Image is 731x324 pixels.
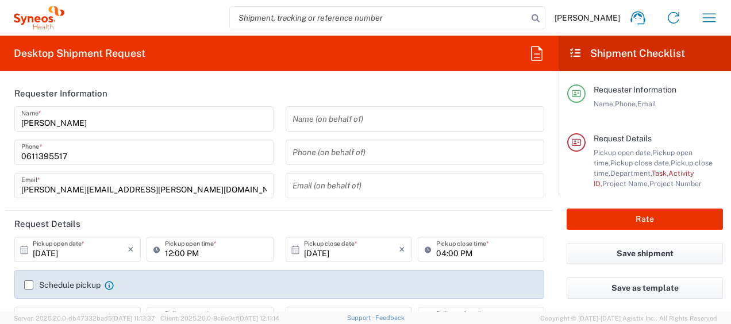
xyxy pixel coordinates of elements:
[610,169,652,178] span: Department,
[602,179,649,188] span: Project Name,
[14,315,155,322] span: Server: 2025.20.0-db47332bad5
[567,209,723,230] button: Rate
[567,243,723,264] button: Save shipment
[14,47,145,60] h2: Desktop Shipment Request
[652,169,668,178] span: Task,
[594,85,676,94] span: Requester Information
[555,13,620,23] span: [PERSON_NAME]
[375,314,405,321] a: Feedback
[14,218,80,230] h2: Request Details
[594,134,652,143] span: Request Details
[347,314,376,321] a: Support
[649,179,702,188] span: Project Number
[24,280,101,290] label: Schedule pickup
[230,7,528,29] input: Shipment, tracking or reference number
[160,315,279,322] span: Client: 2025.20.0-8c6e0cf
[594,99,615,108] span: Name,
[594,148,652,157] span: Pickup open date,
[540,313,717,323] span: Copyright © [DATE]-[DATE] Agistix Inc., All Rights Reserved
[569,47,685,60] h2: Shipment Checklist
[112,315,155,322] span: [DATE] 11:13:37
[128,240,134,259] i: ×
[14,88,107,99] h2: Requester Information
[567,277,723,299] button: Save as template
[637,99,656,108] span: Email
[399,240,405,259] i: ×
[238,315,279,322] span: [DATE] 12:11:14
[615,99,637,108] span: Phone,
[610,159,671,167] span: Pickup close date,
